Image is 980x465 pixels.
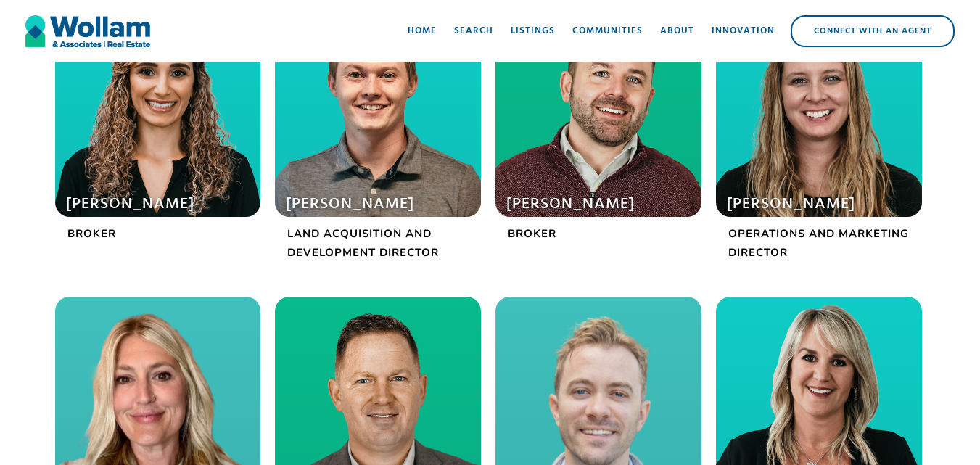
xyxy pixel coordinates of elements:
h1: [PERSON_NAME] [506,194,671,215]
div: Innovation [712,24,775,38]
div: Connect with an Agent [792,17,953,46]
h1: [PERSON_NAME] [727,194,892,215]
div: Search [454,24,493,38]
a: Search [445,9,502,53]
p: Broker [55,224,261,243]
p: Operations and Marketing Director [716,224,922,262]
div: Communities [572,24,643,38]
div: Home [408,24,437,38]
a: Communities [564,9,651,53]
a: Connect with an Agent [791,15,955,47]
a: About [651,9,703,53]
a: Innovation [703,9,783,53]
div: About [660,24,694,38]
h1: [PERSON_NAME] [286,194,450,215]
p: Broker [495,224,701,243]
p: Land Acquisition and Development Director [275,224,481,262]
a: home [25,9,150,53]
a: Listings [502,9,564,53]
div: Listings [511,24,555,38]
h1: [PERSON_NAME] [66,194,231,215]
a: Home [399,9,445,53]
